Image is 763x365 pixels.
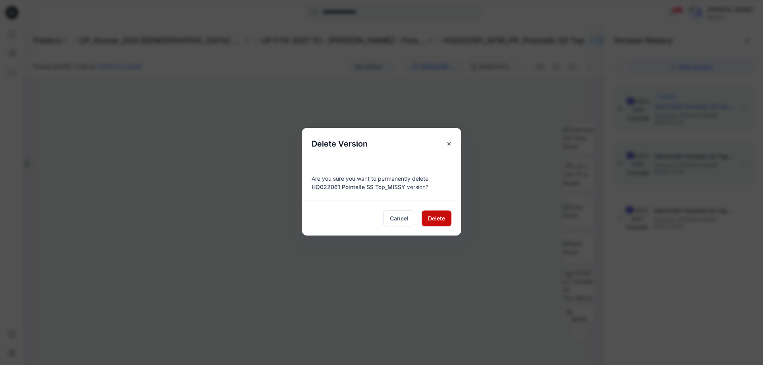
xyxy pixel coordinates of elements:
[428,214,445,222] span: Delete
[442,137,456,151] button: Close
[390,214,409,222] span: Cancel
[422,211,451,226] button: Delete
[302,128,377,160] h5: Delete Version
[312,170,451,191] div: Are you sure you want to permanently delete version?
[383,211,415,226] button: Cancel
[312,183,405,190] span: HQ022061 Pointelle SS Top_MISSY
